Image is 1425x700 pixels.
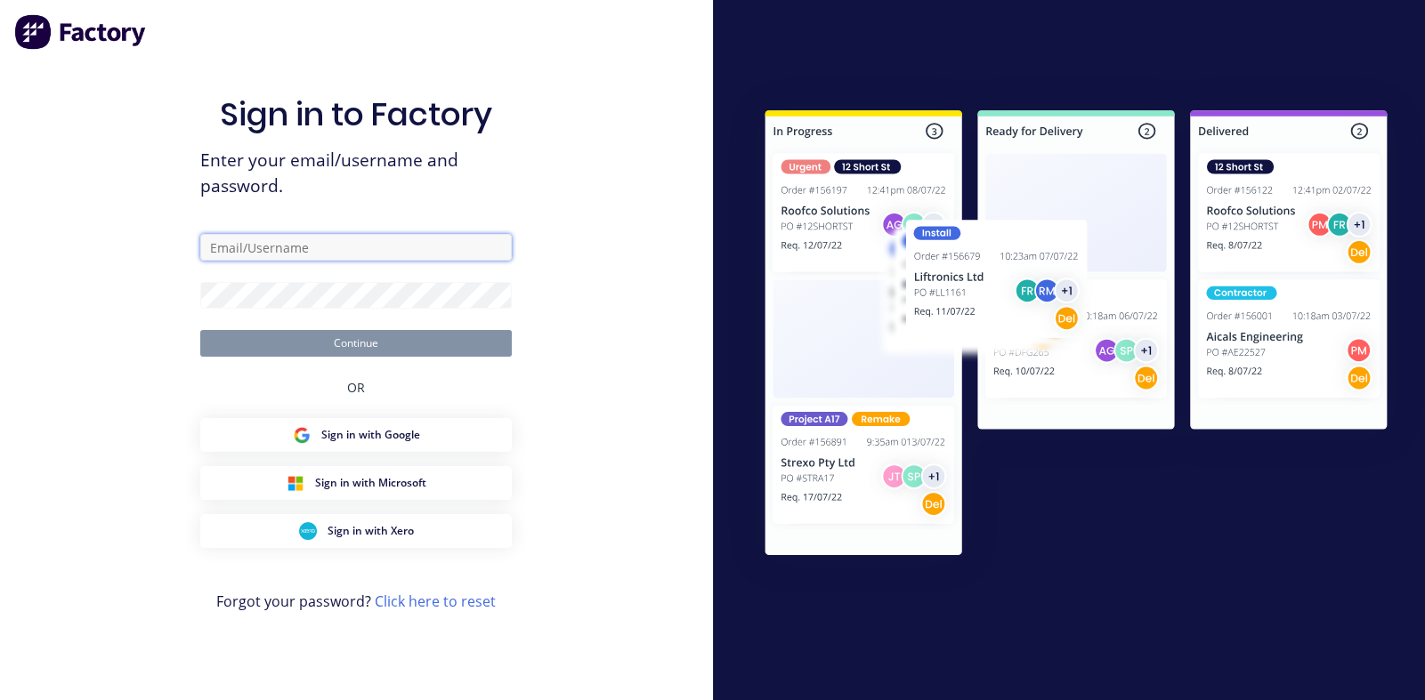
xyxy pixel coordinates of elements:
[200,514,512,548] button: Xero Sign inSign in with Xero
[216,591,496,612] span: Forgot your password?
[347,357,365,418] div: OR
[375,591,496,611] a: Click here to reset
[293,426,311,444] img: Google Sign in
[321,427,420,443] span: Sign in with Google
[220,95,492,133] h1: Sign in to Factory
[315,475,426,491] span: Sign in with Microsoft
[200,234,512,261] input: Email/Username
[200,466,512,500] button: Microsoft Sign inSign in with Microsoft
[200,330,512,357] button: Continue
[328,523,414,539] span: Sign in with Xero
[287,474,304,492] img: Microsoft Sign in
[200,418,512,452] button: Google Sign inSign in with Google
[14,14,148,50] img: Factory
[299,522,317,540] img: Xero Sign in
[200,148,512,199] span: Enter your email/username and password.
